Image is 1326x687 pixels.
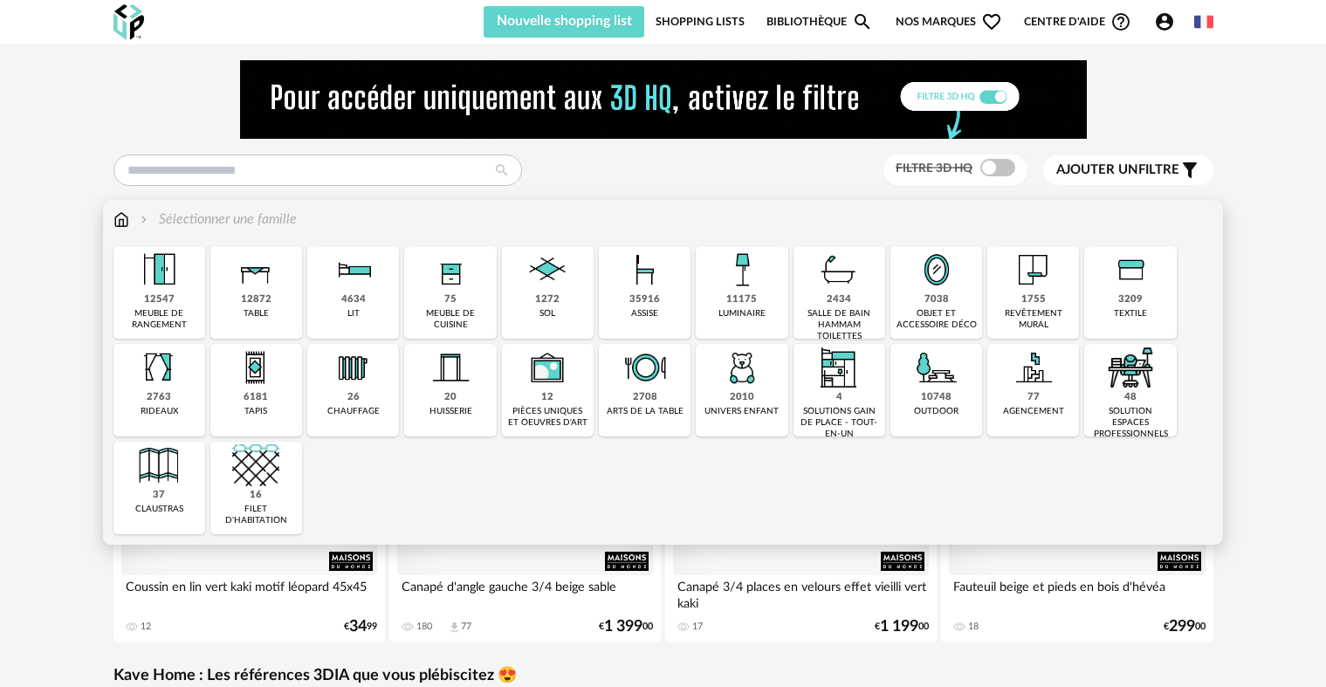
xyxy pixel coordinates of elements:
[232,442,279,489] img: filet.png
[232,246,279,293] img: Table.png
[244,391,268,404] div: 6181
[119,308,200,331] div: meuble de rangement
[524,344,571,391] img: UniqueOeuvre.png
[330,246,377,293] img: Literie.png
[244,406,267,417] div: tapis
[949,575,1206,610] div: Fauteuil beige et pieds en bois d'hévéa
[1043,155,1213,185] button: Ajouter unfiltre Filter icon
[1010,246,1057,293] img: Papier%20peint.png
[604,621,642,633] span: 1 399
[836,391,842,404] div: 4
[429,406,472,417] div: huisserie
[497,14,632,28] span: Nouvelle shopping list
[1179,160,1200,181] span: Filter icon
[135,504,183,515] div: claustras
[656,6,745,38] a: Shopping Lists
[541,391,553,404] div: 12
[1118,293,1143,306] div: 3209
[147,391,171,404] div: 2763
[409,308,491,331] div: meuble de cuisine
[240,60,1087,139] img: NEW%20NEW%20HQ%20NEW_V1.gif
[1056,161,1179,179] span: filtre
[914,406,958,417] div: outdoor
[121,575,378,610] div: Coussin en lin vert kaki motif léopard 45x45
[633,391,657,404] div: 2708
[397,575,654,610] div: Canapé d'angle gauche 3/4 beige sable
[827,293,851,306] div: 2434
[622,246,669,293] img: Assise.png
[704,406,779,417] div: univers enfant
[718,308,766,319] div: luminaire
[347,391,360,404] div: 26
[444,391,457,404] div: 20
[921,391,952,404] div: 10748
[135,442,182,489] img: Cloison.png
[852,11,873,32] span: Magnify icon
[524,246,571,293] img: Sol.png
[673,575,930,610] div: Canapé 3/4 places en velours effet vieilli vert kaki
[427,344,474,391] img: Huiserie.png
[153,489,165,502] div: 37
[968,621,979,633] div: 18
[135,246,182,293] img: Meuble%20de%20rangement.png
[232,344,279,391] img: Tapis.png
[327,406,380,417] div: chauffage
[244,308,269,319] div: table
[1003,406,1064,417] div: agencement
[341,293,366,306] div: 4634
[1089,406,1171,440] div: solution espaces professionnels
[347,308,360,319] div: lit
[448,621,461,634] span: Download icon
[1164,621,1206,633] div: € 00
[692,621,703,633] div: 17
[875,621,929,633] div: € 00
[880,621,918,633] span: 1 199
[981,11,1002,32] span: Heart Outline icon
[427,246,474,293] img: Rangement.png
[815,246,862,293] img: Salle%20de%20bain.png
[535,293,560,306] div: 1272
[1124,391,1137,404] div: 48
[344,621,377,633] div: € 99
[444,293,457,306] div: 75
[1169,621,1195,633] span: 299
[137,210,151,230] img: svg+xml;base64,PHN2ZyB3aWR0aD0iMTYiIGhlaWdodD0iMTYiIHZpZXdCb3g9IjAgMCAxNiAxNiIgZmlsbD0ibm9uZSIgeG...
[507,406,588,429] div: pièces uniques et oeuvres d'art
[141,621,151,633] div: 12
[241,293,271,306] div: 12872
[766,6,873,38] a: BibliothèqueMagnify icon
[113,666,517,686] a: Kave Home : Les références 3DIA que vous plébiscitez 😍
[1194,12,1213,31] img: fr
[718,344,766,391] img: UniversEnfant.png
[461,621,471,633] div: 77
[137,210,297,230] div: Sélectionner une famille
[141,406,178,417] div: rideaux
[913,344,960,391] img: Outdoor.png
[1107,246,1154,293] img: Textile.png
[1056,163,1138,176] span: Ajouter un
[896,162,972,175] span: Filtre 3D HQ
[815,344,862,391] img: ToutEnUn.png
[349,621,367,633] span: 34
[913,246,960,293] img: Miroir.png
[1154,11,1183,32] span: Account Circle icon
[718,246,766,293] img: Luminaire.png
[730,391,754,404] div: 2010
[1154,11,1175,32] span: Account Circle icon
[1024,11,1131,32] span: Centre d'aideHelp Circle Outline icon
[726,293,757,306] div: 11175
[607,406,684,417] div: arts de la table
[622,344,669,391] img: ArtTable.png
[330,344,377,391] img: Radiateur.png
[631,308,658,319] div: assise
[896,308,977,331] div: objet et accessoire déco
[144,293,175,306] div: 12547
[1010,344,1057,391] img: Agencement.png
[416,621,432,633] div: 180
[1027,391,1040,404] div: 77
[1114,308,1147,319] div: textile
[1021,293,1046,306] div: 1755
[216,504,297,526] div: filet d'habitation
[250,489,262,502] div: 16
[135,344,182,391] img: Rideaux.png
